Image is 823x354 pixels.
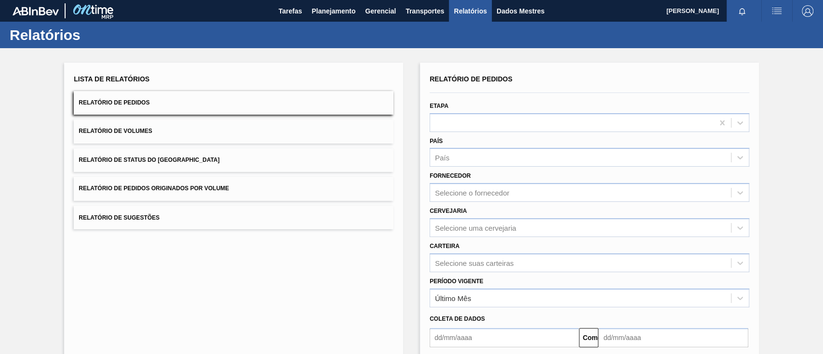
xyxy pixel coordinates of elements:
button: Relatório de Pedidos [74,91,393,115]
font: Selecione o fornecedor [435,189,509,197]
button: Comeu [579,328,598,347]
font: [PERSON_NAME] [666,7,719,14]
font: Selecione uma cervejaria [435,223,516,232]
font: Fornecedor [430,172,471,179]
img: Sair [802,5,813,17]
font: Coleta de dados [430,315,485,322]
button: Relatório de Volumes [74,119,393,143]
font: Relatórios [454,7,486,15]
input: dd/mm/aaaa [598,328,748,347]
img: TNhmsLtSVTkK8tSr43FrP2fwEKptu5GPRR3wAAAABJRU5ErkJggg== [13,7,59,15]
font: Dados Mestres [497,7,545,15]
font: Selecione suas carteiras [435,259,513,267]
font: País [430,138,443,144]
font: País [435,154,449,162]
input: dd/mm/aaaa [430,328,579,347]
font: Relatório de Status do [GEOGRAPHIC_DATA] [79,157,219,163]
font: Relatório de Sugestões [79,214,160,221]
font: Período Vigente [430,278,483,285]
font: Comeu [582,334,605,341]
button: Relatório de Pedidos Originados por Volume [74,177,393,200]
font: Planejamento [311,7,355,15]
font: Relatório de Pedidos Originados por Volume [79,185,229,192]
img: ações do usuário [771,5,783,17]
font: Lista de Relatórios [74,75,149,83]
font: Relatório de Pedidos [430,75,513,83]
font: Relatório de Pedidos [79,99,149,106]
button: Notificações [727,4,757,18]
button: Relatório de Status do [GEOGRAPHIC_DATA] [74,148,393,172]
font: Relatório de Volumes [79,128,152,135]
button: Relatório de Sugestões [74,206,393,229]
font: Gerencial [365,7,396,15]
font: Etapa [430,103,448,109]
font: Tarefas [279,7,302,15]
font: Cervejaria [430,208,467,214]
font: Relatórios [10,27,81,43]
font: Carteira [430,243,459,249]
font: Último Mês [435,294,471,302]
font: Transportes [405,7,444,15]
